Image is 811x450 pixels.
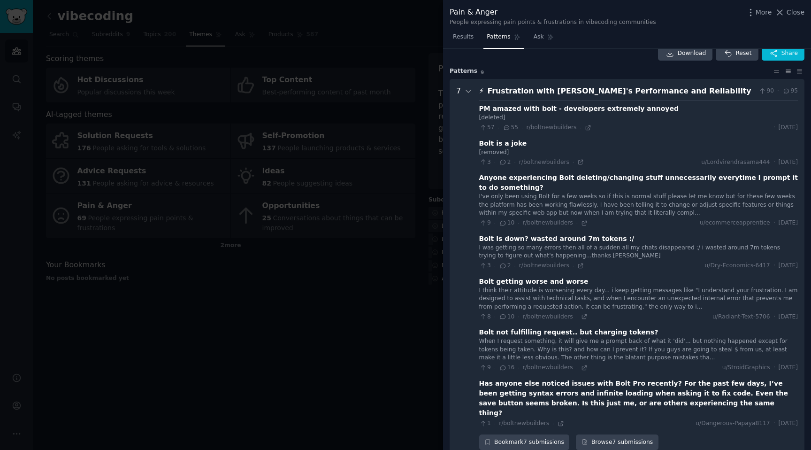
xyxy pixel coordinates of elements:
[479,124,495,132] span: 57
[735,49,751,58] span: Reset
[576,220,578,226] span: ·
[479,244,798,260] div: I was getting so many errors then all of a sudden all my chats disappeared :/ i wasted around 7m ...
[499,158,511,167] span: 2
[499,219,514,227] span: 10
[499,313,514,321] span: 10
[523,364,573,371] span: r/boltnewbuilders
[573,159,574,165] span: ·
[479,379,798,418] div: Has anyone else noticed issues with Bolt Pro recently? For the past few days, I’ve been getting s...
[479,139,527,148] div: Bolt is a joke
[487,33,510,41] span: Patterns
[779,419,798,428] span: [DATE]
[678,49,706,58] span: Download
[779,262,798,270] span: [DATE]
[701,158,770,167] span: u/Lordvirendrasama444
[479,337,798,362] div: When I request something, it will give me a prompt back of what it 'did'... but nothing happened ...
[479,193,798,217] div: I've only been using Bolt for a few weeks so if this is normal stuff please let me know but for t...
[479,277,589,287] div: Bolt getting worse and worse
[498,124,499,131] span: ·
[526,124,576,131] span: r/boltnewbuilders
[479,114,798,122] div: [deleted]
[514,263,515,269] span: ·
[580,124,581,131] span: ·
[518,313,519,320] span: ·
[481,70,484,75] span: 9
[479,148,798,157] div: [removed]
[503,124,518,132] span: 55
[450,18,656,27] div: People expressing pain points & frustrations in vibecoding communities
[746,8,772,17] button: More
[777,87,779,95] span: ·
[519,262,569,269] span: r/boltnewbuilders
[479,364,491,372] span: 9
[479,219,491,227] span: 9
[534,33,544,41] span: Ask
[494,313,496,320] span: ·
[705,262,770,270] span: u/Dry-Economics-6417
[775,8,804,17] button: Close
[523,313,573,320] span: r/boltnewbuilders
[758,87,774,95] span: 90
[499,364,514,372] span: 16
[756,8,772,17] span: More
[494,365,496,371] span: ·
[494,159,496,165] span: ·
[479,173,798,193] div: Anyone experiencing Bolt deleting/changing stuff unnecessarily everytime I prompt it to do someth...
[782,87,798,95] span: 95
[479,419,491,428] span: 1
[514,159,515,165] span: ·
[773,124,775,132] span: ·
[779,124,798,132] span: [DATE]
[576,313,578,320] span: ·
[779,219,798,227] span: [DATE]
[762,46,804,61] button: Share
[773,364,775,372] span: ·
[773,219,775,227] span: ·
[450,30,477,49] a: Results
[479,313,491,321] span: 8
[696,419,770,428] span: u/Dangerous-Papaya8117
[523,219,573,226] span: r/boltnewbuilders
[781,49,798,58] span: Share
[479,86,484,95] span: ⚡
[552,420,554,427] span: ·
[483,30,523,49] a: Patterns
[573,263,574,269] span: ·
[479,234,635,244] div: Bolt is down? wasted around 7m tokens :/
[773,419,775,428] span: ·
[450,7,656,18] div: Pain & Anger
[521,124,523,131] span: ·
[779,158,798,167] span: [DATE]
[479,262,491,270] span: 3
[450,67,477,76] span: Pattern s
[773,158,775,167] span: ·
[488,85,755,97] div: Frustration with [PERSON_NAME]'s Performance and Reliability
[518,220,519,226] span: ·
[519,159,569,165] span: r/boltnewbuilders
[518,365,519,371] span: ·
[494,220,496,226] span: ·
[479,158,491,167] span: 3
[773,313,775,321] span: ·
[576,365,578,371] span: ·
[712,313,770,321] span: u/Radiant-Text-5706
[494,263,496,269] span: ·
[779,313,798,321] span: [DATE]
[479,327,658,337] div: Bolt not fulfilling request.. but charging tokens?
[716,46,758,61] button: Reset
[494,420,496,427] span: ·
[530,30,557,49] a: Ask
[479,287,798,311] div: I think their attitude is worsening every day... i keep getting messages like "I understand your ...
[722,364,770,372] span: u/StroidGraphics
[779,364,798,372] span: [DATE]
[773,262,775,270] span: ·
[787,8,804,17] span: Close
[479,104,679,114] div: PM amazed with bolt - developers extremely annoyed
[453,33,474,41] span: Results
[658,46,713,61] a: Download
[499,262,511,270] span: 2
[499,420,549,427] span: r/boltnewbuilders
[700,219,770,227] span: u/ecommerceapprentice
